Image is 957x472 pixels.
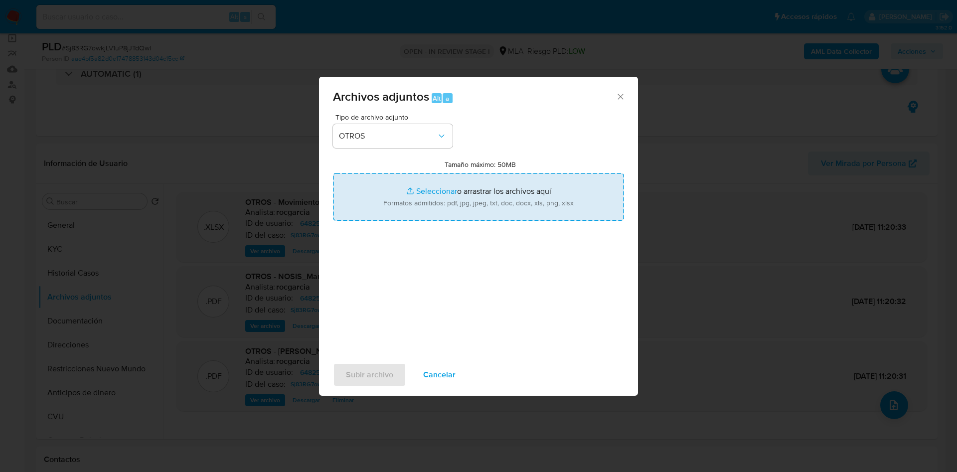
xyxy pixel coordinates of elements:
span: Tipo de archivo adjunto [335,114,455,121]
span: Cancelar [423,364,456,386]
span: Alt [433,94,441,103]
button: Cerrar [616,92,625,101]
button: Cancelar [410,363,469,387]
span: OTROS [339,131,437,141]
label: Tamaño máximo: 50MB [445,160,516,169]
span: Archivos adjuntos [333,88,429,105]
button: OTROS [333,124,453,148]
span: a [446,94,449,103]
